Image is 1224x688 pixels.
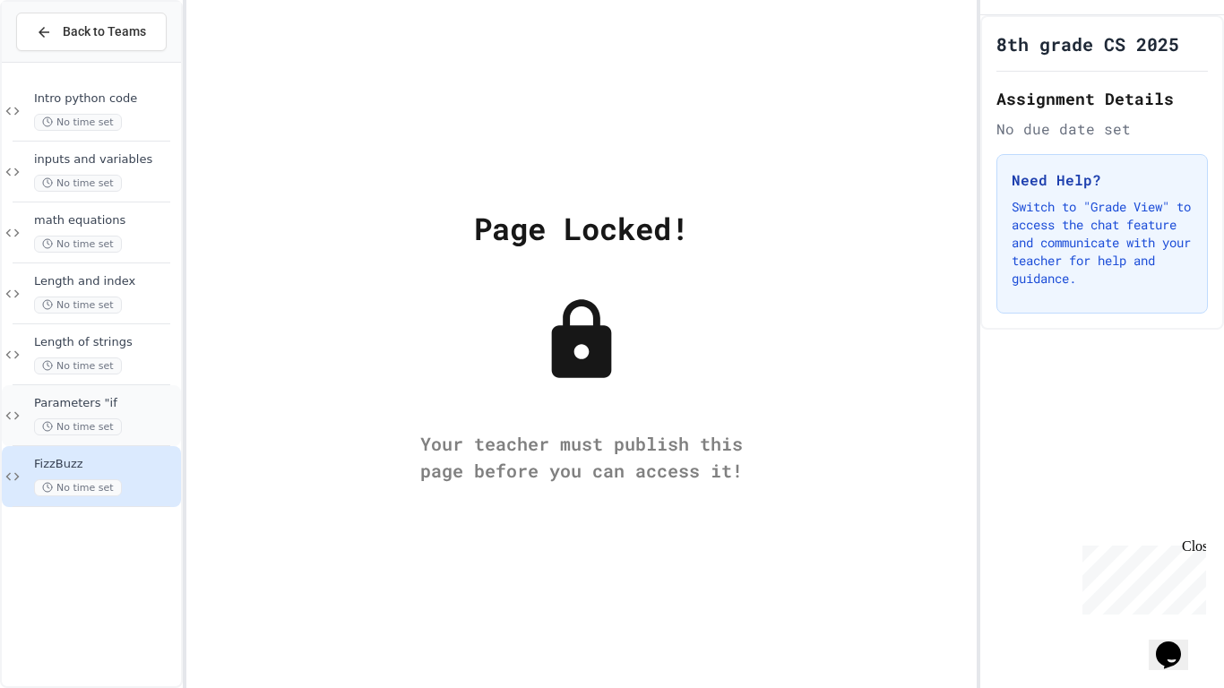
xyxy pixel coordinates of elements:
[34,91,177,107] span: Intro python code
[402,430,761,484] div: Your teacher must publish this page before you can access it!
[7,7,124,114] div: Chat with us now!Close
[1012,198,1193,288] p: Switch to "Grade View" to access the chat feature and communicate with your teacher for help and ...
[1075,538,1206,615] iframe: chat widget
[474,205,689,251] div: Page Locked!
[16,13,167,51] button: Back to Teams
[996,86,1208,111] h2: Assignment Details
[34,418,122,435] span: No time set
[34,457,177,472] span: FizzBuzz
[34,152,177,168] span: inputs and variables
[34,335,177,350] span: Length of strings
[34,297,122,314] span: No time set
[34,114,122,131] span: No time set
[34,236,122,253] span: No time set
[34,396,177,411] span: Parameters "if
[996,118,1208,140] div: No due date set
[1149,616,1206,670] iframe: chat widget
[34,175,122,192] span: No time set
[34,479,122,496] span: No time set
[34,357,122,374] span: No time set
[63,22,146,41] span: Back to Teams
[1012,169,1193,191] h3: Need Help?
[996,31,1179,56] h1: 8th grade CS 2025
[34,274,177,289] span: Length and index
[34,213,177,228] span: math equations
